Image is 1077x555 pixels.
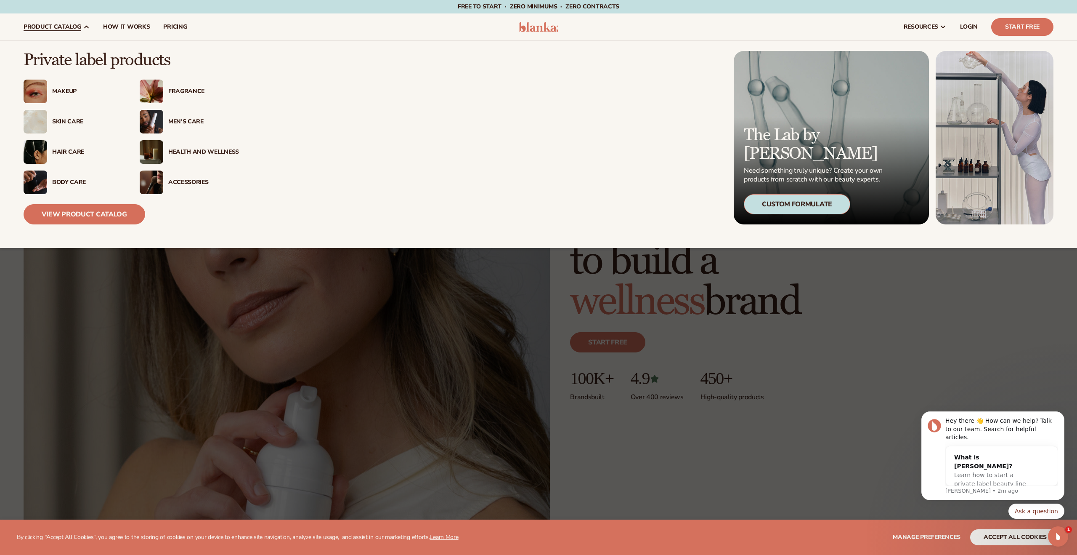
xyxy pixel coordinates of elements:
[893,533,960,541] span: Manage preferences
[430,533,458,541] a: Learn More
[893,529,960,545] button: Manage preferences
[168,88,239,95] div: Fragrance
[909,392,1077,532] iframe: Intercom notifications message
[24,140,123,164] a: Female hair pulled back with clips. Hair Care
[140,171,239,194] a: Female with makeup brush. Accessories
[744,194,850,214] div: Custom Formulate
[970,529,1060,545] button: accept all cookies
[991,18,1053,36] a: Start Free
[103,24,150,30] span: How It Works
[168,179,239,186] div: Accessories
[168,149,239,156] div: Health And Wellness
[52,179,123,186] div: Body Care
[140,80,239,103] a: Pink blooming flower. Fragrance
[904,24,938,30] span: resources
[744,166,885,184] p: Need something truly unique? Create your own products from scratch with our beauty experts.
[157,13,194,40] a: pricing
[936,51,1053,224] img: Female in lab with equipment.
[168,118,239,125] div: Men’s Care
[897,13,953,40] a: resources
[140,110,239,133] a: Male holding moisturizer bottle. Men’s Care
[17,534,459,541] p: By clicking "Accept All Cookies", you agree to the storing of cookies on your device to enhance s...
[52,118,123,125] div: Skin Care
[24,80,123,103] a: Female with glitter eye makeup. Makeup
[744,126,885,163] p: The Lab by [PERSON_NAME]
[24,80,47,103] img: Female with glitter eye makeup.
[140,80,163,103] img: Pink blooming flower.
[140,171,163,194] img: Female with makeup brush.
[734,51,929,224] a: Microscopic product formula. The Lab by [PERSON_NAME] Need something truly unique? Create your ow...
[960,24,978,30] span: LOGIN
[140,110,163,133] img: Male holding moisturizer bottle.
[52,88,123,95] div: Makeup
[24,51,239,69] p: Private label products
[953,13,984,40] a: LOGIN
[17,13,96,40] a: product catalog
[24,204,145,224] a: View Product Catalog
[52,149,123,156] div: Hair Care
[1048,526,1068,547] iframe: Intercom live chat
[24,171,47,194] img: Male hand applying moisturizer.
[163,24,187,30] span: pricing
[519,22,559,32] img: logo
[458,3,619,11] span: Free to start · ZERO minimums · ZERO contracts
[1065,526,1072,533] span: 1
[24,110,47,133] img: Cream moisturizer swatch.
[96,13,157,40] a: How It Works
[24,24,81,30] span: product catalog
[140,140,163,164] img: Candles and incense on table.
[140,140,239,164] a: Candles and incense on table. Health And Wellness
[24,140,47,164] img: Female hair pulled back with clips.
[24,110,123,133] a: Cream moisturizer swatch. Skin Care
[24,171,123,194] a: Male hand applying moisturizer. Body Care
